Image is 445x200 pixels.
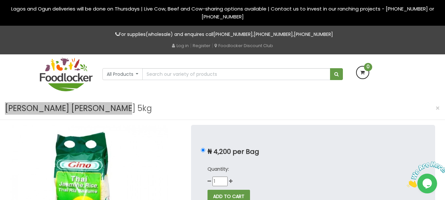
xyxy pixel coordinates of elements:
[254,31,293,38] a: [PHONE_NUMBER]
[364,63,372,71] span: 0
[404,159,445,190] iframe: chat widget
[5,102,152,115] h3: [PERSON_NAME] [PERSON_NAME] 5kg
[212,42,213,49] span: |
[201,148,205,152] input: ₦ 4,200 per Bag
[3,3,43,29] img: Chat attention grabber
[435,103,440,113] span: ×
[11,5,434,20] span: Lagos and Ogun deliveries will be done on Thursdays | Live Cow, Beef and Cow-sharing options avai...
[208,148,419,156] p: ₦ 4,200 per Bag
[142,68,330,80] input: Search our variety of products
[40,31,405,38] p: For supplies(wholesale) and enquires call , ,
[40,58,93,91] img: FoodLocker
[213,31,253,38] a: [PHONE_NUMBER]
[294,31,333,38] a: [PHONE_NUMBER]
[214,43,273,49] a: Foodlocker Discount Club
[102,68,143,80] button: All Products
[432,101,443,115] button: Close
[190,42,191,49] span: |
[193,43,210,49] a: Register
[208,166,229,172] strong: Quantity:
[172,43,189,49] a: Log in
